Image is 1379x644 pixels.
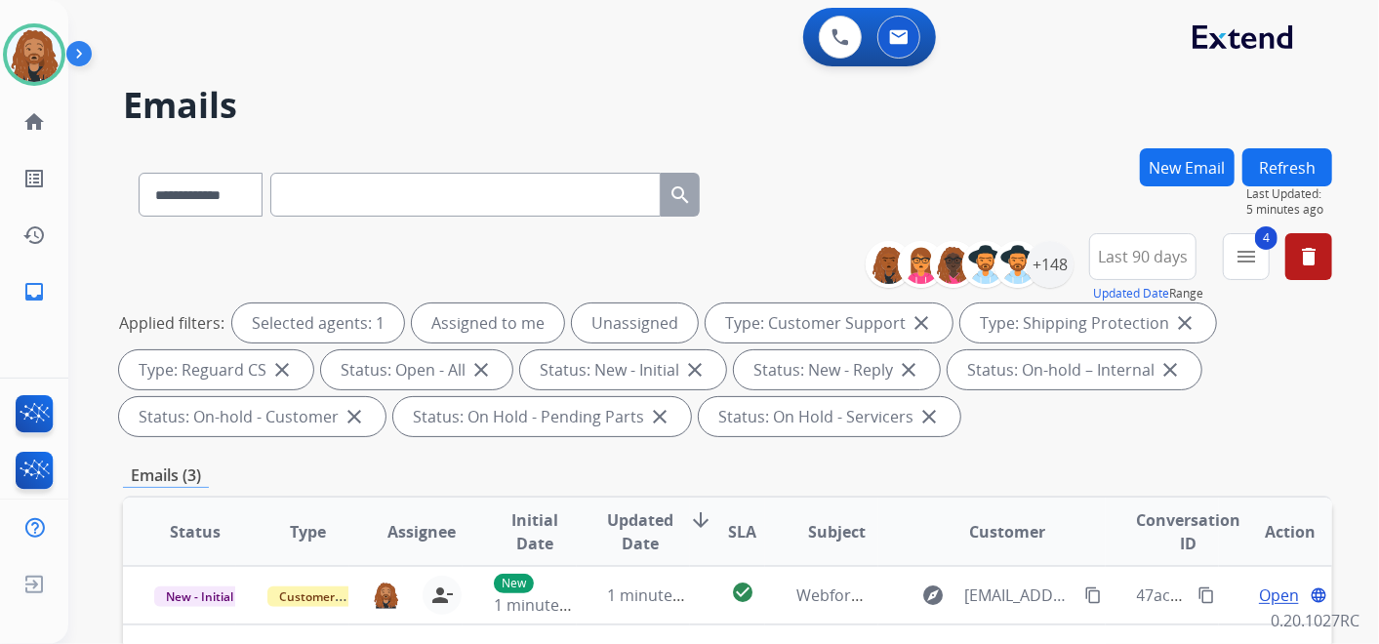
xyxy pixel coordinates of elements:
button: Last 90 days [1089,233,1196,280]
mat-icon: close [683,358,707,382]
mat-icon: close [1158,358,1182,382]
div: Status: On-hold – Internal [948,350,1201,389]
mat-icon: close [897,358,920,382]
p: 0.20.1027RC [1271,609,1359,632]
div: Status: New - Reply [734,350,940,389]
span: Conversation ID [1137,508,1241,555]
div: Unassigned [572,303,698,342]
mat-icon: explore [921,584,945,607]
button: Updated Date [1093,286,1169,302]
mat-icon: close [343,405,366,428]
h2: Emails [123,86,1332,125]
button: New Email [1140,148,1235,186]
img: avatar [7,27,61,82]
mat-icon: inbox [22,280,46,303]
div: Status: On Hold - Servicers [699,397,960,436]
div: Type: Customer Support [706,303,953,342]
mat-icon: delete [1297,245,1320,268]
span: 1 minute ago [608,584,705,606]
mat-icon: close [1173,311,1196,335]
mat-icon: close [469,358,493,382]
span: Last Updated: [1246,186,1332,202]
span: 4 [1255,226,1278,250]
span: 1 minute ago [494,594,590,616]
div: +148 [1027,241,1074,288]
mat-icon: close [917,405,941,428]
mat-icon: language [1310,586,1327,604]
p: Applied filters: [119,311,224,335]
p: Emails (3) [123,463,209,488]
span: 5 minutes ago [1246,202,1332,218]
mat-icon: content_copy [1084,586,1102,604]
mat-icon: person_remove [430,584,454,607]
span: Range [1093,285,1203,302]
th: Action [1219,498,1332,566]
span: Status [170,520,221,543]
img: agent-avatar [373,582,399,610]
mat-icon: menu [1235,245,1258,268]
div: Status: On-hold - Customer [119,397,385,436]
div: Status: New - Initial [520,350,726,389]
span: Type [290,520,326,543]
mat-icon: close [648,405,671,428]
div: Assigned to me [412,303,564,342]
mat-icon: arrow_downward [690,508,713,532]
span: New - Initial [154,586,245,607]
mat-icon: home [22,110,46,134]
span: Subject [808,520,866,543]
mat-icon: list_alt [22,167,46,190]
span: Open [1259,584,1299,607]
div: Status: On Hold - Pending Parts [393,397,691,436]
span: Customer Support [267,586,394,607]
span: Assignee [387,520,456,543]
span: Webform from [EMAIL_ADDRESS][DOMAIN_NAME] on [DATE] [796,584,1238,606]
button: 4 [1223,233,1270,280]
mat-icon: check_circle [731,581,754,604]
span: Last 90 days [1098,253,1188,261]
span: Updated Date [608,508,674,555]
mat-icon: close [270,358,294,382]
span: Customer [969,520,1045,543]
div: Selected agents: 1 [232,303,404,342]
span: [EMAIL_ADDRESS][DOMAIN_NAME] [964,584,1073,607]
div: Type: Reguard CS [119,350,313,389]
p: New [494,574,534,593]
button: Refresh [1242,148,1332,186]
span: Initial Date [494,508,575,555]
span: SLA [728,520,756,543]
div: Status: Open - All [321,350,512,389]
mat-icon: search [669,183,692,207]
mat-icon: close [910,311,933,335]
div: Type: Shipping Protection [960,303,1216,342]
mat-icon: content_copy [1197,586,1215,604]
mat-icon: history [22,223,46,247]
